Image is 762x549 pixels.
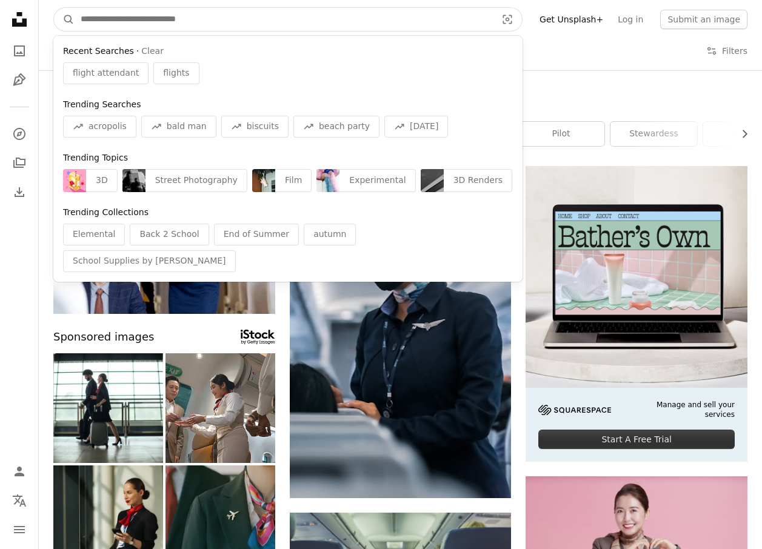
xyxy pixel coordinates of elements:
span: Manage and sell your services [626,400,735,421]
a: Illustrations [7,68,32,92]
span: acropolis [89,121,127,133]
span: Trending Collections [63,207,149,217]
a: Log in [610,10,650,29]
div: Back 2 School [130,224,209,245]
button: Filters [706,32,747,70]
button: Menu [7,517,32,542]
a: man in black suit jacket wearing mask [290,327,512,338]
img: premium_photo-1728498509310-23faa8d96510 [122,169,145,192]
div: End of Summer [214,224,299,245]
button: Search Unsplash [54,8,75,31]
img: premium_photo-1749548059677-908a98011c1d [421,169,444,192]
img: Asian flight attendants greeting welcoming passengers walking and coming on board in airplane [165,353,275,463]
div: 3D [86,169,118,192]
a: Collections [7,151,32,175]
img: Going to work [53,353,163,463]
button: Clear [141,45,164,58]
span: biscuits [247,121,279,133]
a: Manage and sell your servicesStart A Free Trial [526,166,747,462]
span: Sponsored images [53,328,154,346]
div: 3D Renders [444,169,512,192]
a: Explore [7,122,32,146]
a: Home — Unsplash [7,7,32,34]
img: premium_vector-1758302521831-3bea775646bd [63,169,86,192]
div: School Supplies by [PERSON_NAME] [63,250,236,272]
form: Find visuals sitewide [53,7,523,32]
a: pilot [518,122,604,146]
img: premium_photo-1664457241825-600243040ef5 [252,169,275,192]
span: Trending Topics [63,153,128,162]
div: Film [275,169,312,192]
span: flight attendant [73,67,139,79]
img: file-1707883121023-8e3502977149image [526,166,747,388]
button: Submit an image [660,10,747,29]
span: Recent Searches [63,45,134,58]
button: scroll list to the right [734,122,747,146]
span: Trending Searches [63,99,141,109]
div: Start A Free Trial [538,430,735,449]
div: Elemental [63,224,125,245]
span: bald man [167,121,207,133]
img: man in black suit jacket wearing mask [290,166,512,499]
a: stewardess [610,122,697,146]
a: Download History [7,180,32,204]
span: [DATE] [410,121,438,133]
button: Visual search [493,8,522,31]
span: flights [163,67,189,79]
div: Street Photography [145,169,247,192]
div: Experimental [339,169,415,192]
div: autumn [304,224,356,245]
span: beach party [319,121,370,133]
img: premium_photo-1758726036920-6b93c720289d [316,169,339,192]
a: Photos [7,39,32,63]
img: file-1705255347840-230a6ab5bca9image [538,405,611,415]
div: · [63,45,513,58]
a: Log in / Sign up [7,459,32,484]
a: Get Unsplash+ [532,10,610,29]
button: Language [7,488,32,513]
